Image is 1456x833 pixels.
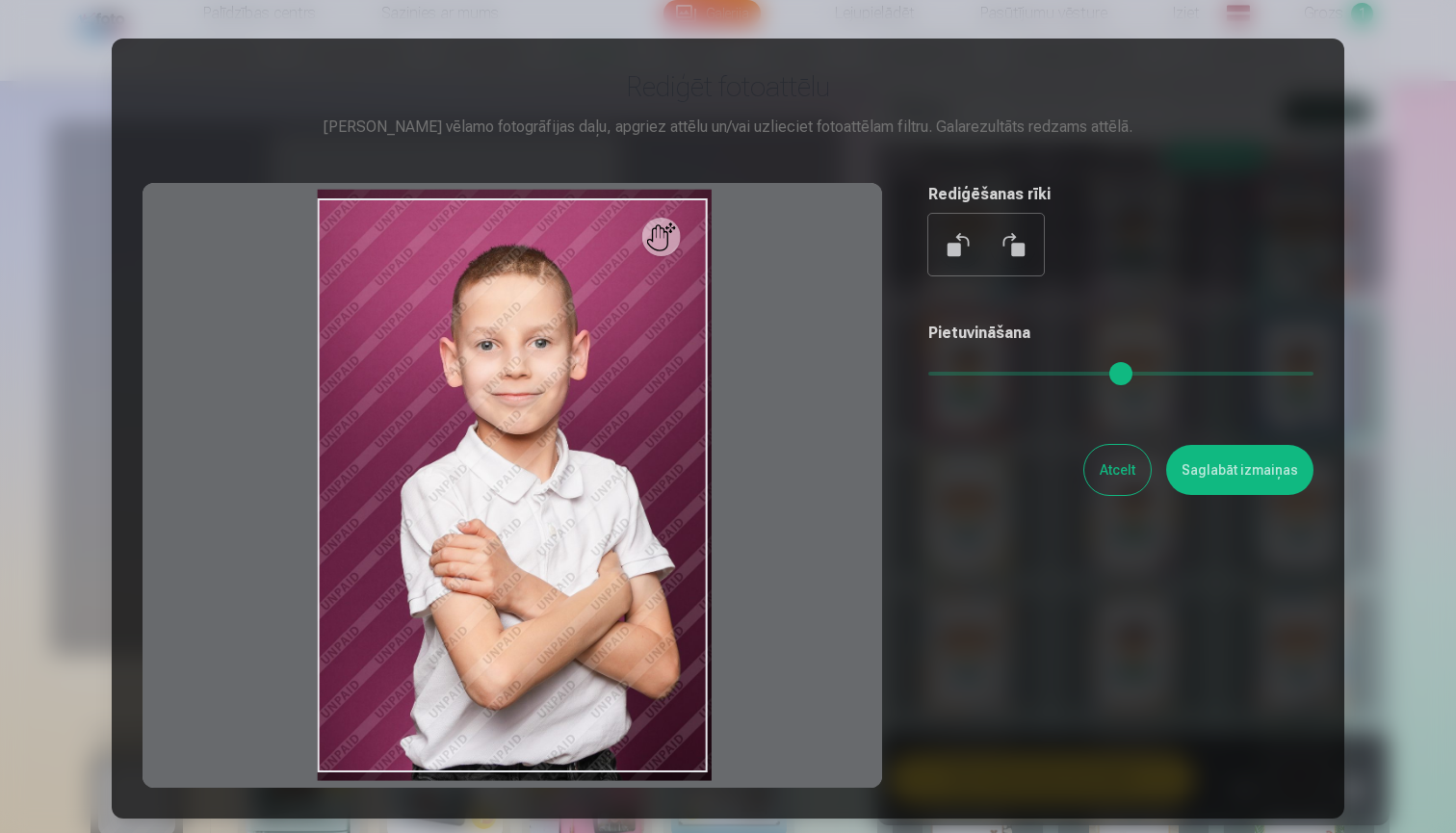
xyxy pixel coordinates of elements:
[143,116,1313,139] div: [PERSON_NAME] vēlamo fotogrāfijas daļu, apgriez attēlu un/vai uzlieciet fotoattēlam filtru. Galar...
[928,322,1313,345] h5: Pietuvināšana
[1084,445,1151,495] button: Atcelt
[143,69,1313,104] h3: Rediģēt fotoattēlu
[928,183,1313,206] h5: Rediģēšanas rīki
[1166,445,1313,495] button: Saglabāt izmaiņas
